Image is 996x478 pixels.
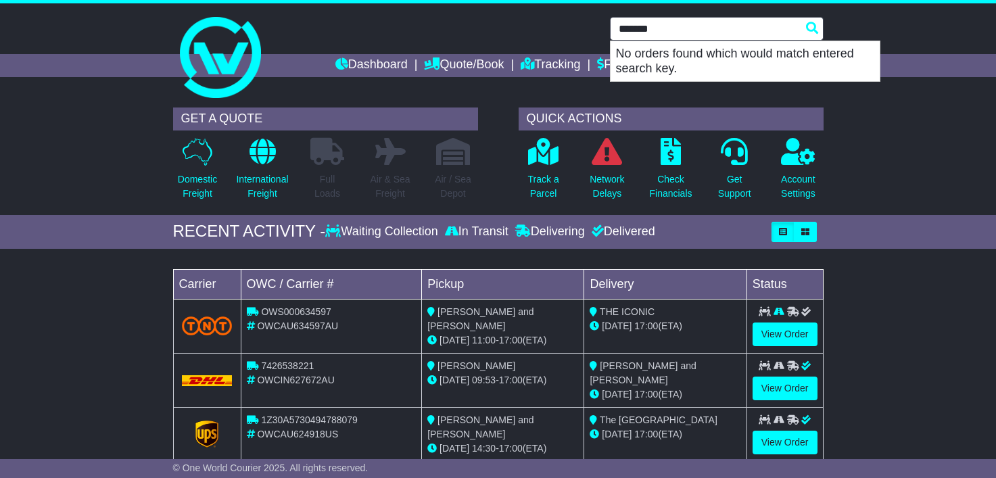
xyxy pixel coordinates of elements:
span: 09:53 [472,375,496,385]
p: Full Loads [310,172,344,201]
a: View Order [753,377,817,400]
p: Get Support [718,172,751,201]
a: DomesticFreight [177,137,218,208]
div: (ETA) [590,319,740,333]
p: Air & Sea Freight [370,172,410,201]
p: Domestic Freight [178,172,217,201]
span: 17:00 [499,443,523,454]
td: Carrier [173,269,241,299]
span: [DATE] [602,429,632,439]
a: AccountSettings [780,137,816,208]
div: - (ETA) [427,441,578,456]
span: 11:00 [472,335,496,345]
td: OWC / Carrier # [241,269,422,299]
a: Tracking [521,54,580,77]
a: View Order [753,431,817,454]
a: View Order [753,322,817,346]
span: 17:00 [499,375,523,385]
span: © One World Courier 2025. All rights reserved. [173,462,369,473]
span: OWCIN627672AU [257,375,334,385]
a: Track aParcel [527,137,560,208]
span: The [GEOGRAPHIC_DATA] [600,414,717,425]
span: OWCAU624918US [257,429,338,439]
p: Account Settings [781,172,815,201]
p: Track a Parcel [528,172,559,201]
span: [DATE] [440,443,469,454]
p: International Freight [236,172,288,201]
span: 17:00 [634,429,658,439]
img: DHL.png [182,375,233,386]
td: Status [746,269,823,299]
p: Check Financials [649,172,692,201]
div: QUICK ACTIONS [519,107,824,130]
span: 14:30 [472,443,496,454]
span: [DATE] [602,389,632,400]
a: Financials [597,54,659,77]
div: Delivering [512,224,588,239]
div: (ETA) [590,427,740,441]
span: OWCAU634597AU [257,320,338,331]
p: No orders found which would match entered search key. [611,41,880,81]
p: Network Delays [590,172,624,201]
div: (ETA) [590,387,740,402]
span: [DATE] [602,320,632,331]
span: [PERSON_NAME] and [PERSON_NAME] [590,360,696,385]
a: CheckFinancials [648,137,692,208]
span: [PERSON_NAME] [437,360,515,371]
span: [DATE] [440,335,469,345]
a: GetSupport [717,137,752,208]
div: GET A QUOTE [173,107,478,130]
span: 17:00 [634,320,658,331]
span: 17:00 [499,335,523,345]
img: GetCarrierServiceLogo [195,421,218,448]
img: TNT_Domestic.png [182,316,233,335]
div: - (ETA) [427,373,578,387]
div: In Transit [442,224,512,239]
span: [PERSON_NAME] and [PERSON_NAME] [427,306,533,331]
a: InternationalFreight [235,137,289,208]
span: 1Z30A5730494788079 [261,414,357,425]
td: Pickup [422,269,584,299]
p: Air / Sea Depot [435,172,471,201]
span: [PERSON_NAME] and [PERSON_NAME] [427,414,533,439]
a: NetworkDelays [589,137,625,208]
div: Waiting Collection [325,224,441,239]
td: Delivery [584,269,746,299]
a: Dashboard [335,54,408,77]
span: OWS000634597 [261,306,331,317]
div: RECENT ACTIVITY - [173,222,326,241]
div: - (ETA) [427,333,578,348]
div: Delivered [588,224,655,239]
a: Quote/Book [424,54,504,77]
span: 17:00 [634,389,658,400]
span: THE ICONIC [600,306,655,317]
span: [DATE] [440,375,469,385]
span: 7426538221 [261,360,314,371]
